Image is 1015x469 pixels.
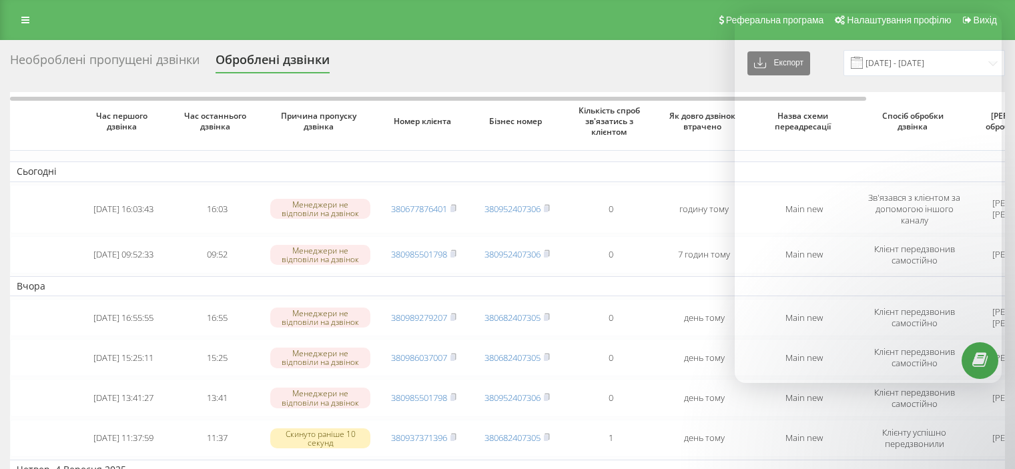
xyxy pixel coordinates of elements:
[181,111,253,131] span: Час останнього дзвінка
[388,116,460,127] span: Номер клієнта
[10,53,200,73] div: Необроблені пропущені дзвінки
[77,420,170,457] td: [DATE] 11:37:59
[564,299,657,336] td: 0
[77,339,170,376] td: [DATE] 15:25:11
[170,379,264,416] td: 13:41
[391,432,447,444] a: 380937371396
[170,420,264,457] td: 11:37
[270,308,370,328] div: Менеджери не відповіли на дзвінок
[270,199,370,219] div: Менеджери не відповіли на дзвінок
[726,15,824,25] span: Реферальна програма
[77,236,170,274] td: [DATE] 09:52:33
[564,379,657,416] td: 0
[735,13,1002,383] iframe: Intercom live chat
[858,379,971,416] td: Клієнт передзвонив самостійно
[484,432,541,444] a: 380682407305
[564,236,657,274] td: 0
[751,420,858,457] td: Main new
[391,352,447,364] a: 380986037007
[216,53,330,73] div: Оброблені дзвінки
[391,392,447,404] a: 380985501798
[484,352,541,364] a: 380682407305
[481,116,553,127] span: Бізнес номер
[484,312,541,324] a: 380682407305
[391,312,447,324] a: 380989279207
[276,111,366,131] span: Причина пропуску дзвінка
[657,379,751,416] td: день тому
[484,203,541,215] a: 380952407306
[751,379,858,416] td: Main new
[170,339,264,376] td: 15:25
[170,236,264,274] td: 09:52
[270,388,370,408] div: Менеджери не відповіли на дзвінок
[170,185,264,233] td: 16:03
[270,428,370,448] div: Скинуто раніше 10 секунд
[170,299,264,336] td: 16:55
[668,111,740,131] span: Як довго дзвінок втрачено
[77,379,170,416] td: [DATE] 13:41:27
[484,248,541,260] a: 380952407306
[391,203,447,215] a: 380677876401
[270,348,370,368] div: Менеджери не відповіли на дзвінок
[657,236,751,274] td: 7 годин тому
[77,299,170,336] td: [DATE] 16:55:55
[484,392,541,404] a: 380952407306
[858,420,971,457] td: Клієнту успішно передзвонили
[564,420,657,457] td: 1
[970,394,1002,426] iframe: Intercom live chat
[77,185,170,233] td: [DATE] 16:03:43
[575,105,647,137] span: Кількість спроб зв'язатись з клієнтом
[657,420,751,457] td: день тому
[391,248,447,260] a: 380985501798
[657,185,751,233] td: годину тому
[87,111,159,131] span: Час першого дзвінка
[564,185,657,233] td: 0
[564,339,657,376] td: 0
[270,245,370,265] div: Менеджери не відповіли на дзвінок
[657,299,751,336] td: день тому
[657,339,751,376] td: день тому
